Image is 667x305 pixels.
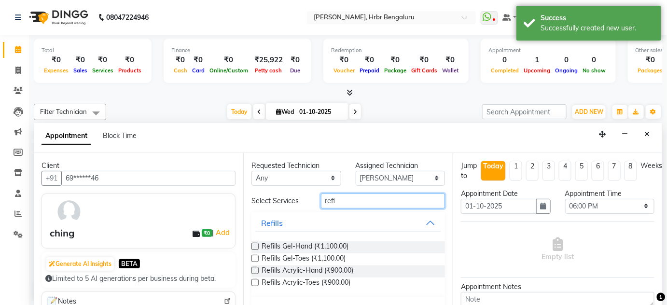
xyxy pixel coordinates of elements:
div: Today [483,161,503,171]
span: Block Time [103,131,137,140]
span: No show [580,67,608,74]
span: ADD NEW [575,108,603,115]
span: Upcoming [521,67,553,74]
button: ADD NEW [572,105,606,119]
div: Success [541,13,654,23]
input: Search by service name [321,194,445,208]
span: | [212,227,231,238]
div: Successfully created new user. [541,23,654,33]
div: Client [42,161,236,171]
div: Total [42,46,144,55]
span: Petty cash [253,67,285,74]
span: Gift Cards [409,67,440,74]
b: 08047224946 [106,4,149,31]
div: ₹0 [116,55,144,66]
li: 5 [575,161,588,181]
div: ₹0 [440,55,461,66]
span: Cash [171,67,190,74]
div: ching [50,226,74,240]
span: Refills Gel-Hand (₹1,100.00) [262,241,348,253]
span: Refills Acrylic-Toes (₹900.00) [262,277,350,290]
span: Wallet [440,67,461,74]
div: Limited to 5 AI generations per business during beta. [45,274,232,284]
li: 1 [510,161,522,181]
li: 2 [526,161,539,181]
div: Jump to [461,161,477,181]
span: ₹0 [202,229,212,237]
div: 1 [521,55,553,66]
span: Prepaid [357,67,382,74]
span: Expenses [42,67,71,74]
span: Refills Gel-Toes (₹1,100.00) [262,253,346,265]
div: ₹0 [171,55,190,66]
span: Ongoing [553,67,580,74]
div: ₹0 [409,55,440,66]
img: avatar [55,198,83,226]
a: Add [214,227,231,238]
div: ₹0 [287,55,304,66]
div: Appointment Notes [461,282,654,292]
div: ₹0 [382,55,409,66]
span: Packages [636,67,666,74]
span: Card [190,67,207,74]
input: Search Appointment [482,104,567,119]
span: Today [227,104,251,119]
div: ₹0 [357,55,382,66]
li: 3 [542,161,555,181]
span: Wed [274,108,296,115]
div: ₹0 [636,55,666,66]
div: 0 [488,55,521,66]
img: logo [25,4,91,31]
button: +91 [42,171,62,186]
span: Sales [71,67,90,74]
input: 2025-10-01 [296,105,345,119]
button: Generate AI Insights [46,257,114,271]
span: Package [382,67,409,74]
div: ₹0 [207,55,250,66]
span: Due [288,67,303,74]
div: Select Services [244,196,314,206]
div: 0 [580,55,608,66]
span: Empty list [542,237,574,262]
span: Completed [488,67,521,74]
div: Redemption [331,46,461,55]
span: Filter Technician [40,108,87,115]
button: Refills [255,214,441,232]
li: 6 [592,161,604,181]
div: Weeks [641,161,663,171]
button: Close [640,127,654,142]
input: Search by Name/Mobile/Email/Code [61,171,236,186]
div: 0 [553,55,580,66]
span: Products [116,67,144,74]
div: Assigned Technician [356,161,445,171]
div: Appointment [488,46,608,55]
div: Refills [261,217,283,229]
div: ₹0 [331,55,357,66]
div: ₹0 [190,55,207,66]
li: 8 [625,161,637,181]
span: Appointment [42,127,91,145]
div: ₹0 [90,55,116,66]
input: yyyy-mm-dd [461,199,537,214]
div: Requested Technician [251,161,341,171]
div: ₹25,922 [250,55,287,66]
li: 7 [608,161,621,181]
span: Online/Custom [207,67,250,74]
div: Finance [171,46,304,55]
div: ₹0 [71,55,90,66]
span: BETA [119,259,140,268]
span: Voucher [331,67,357,74]
span: Services [90,67,116,74]
li: 4 [559,161,571,181]
div: Appointment Date [461,189,551,199]
span: Refills Acrylic-Hand (₹900.00) [262,265,353,277]
div: Appointment Time [565,189,655,199]
div: ₹0 [42,55,71,66]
